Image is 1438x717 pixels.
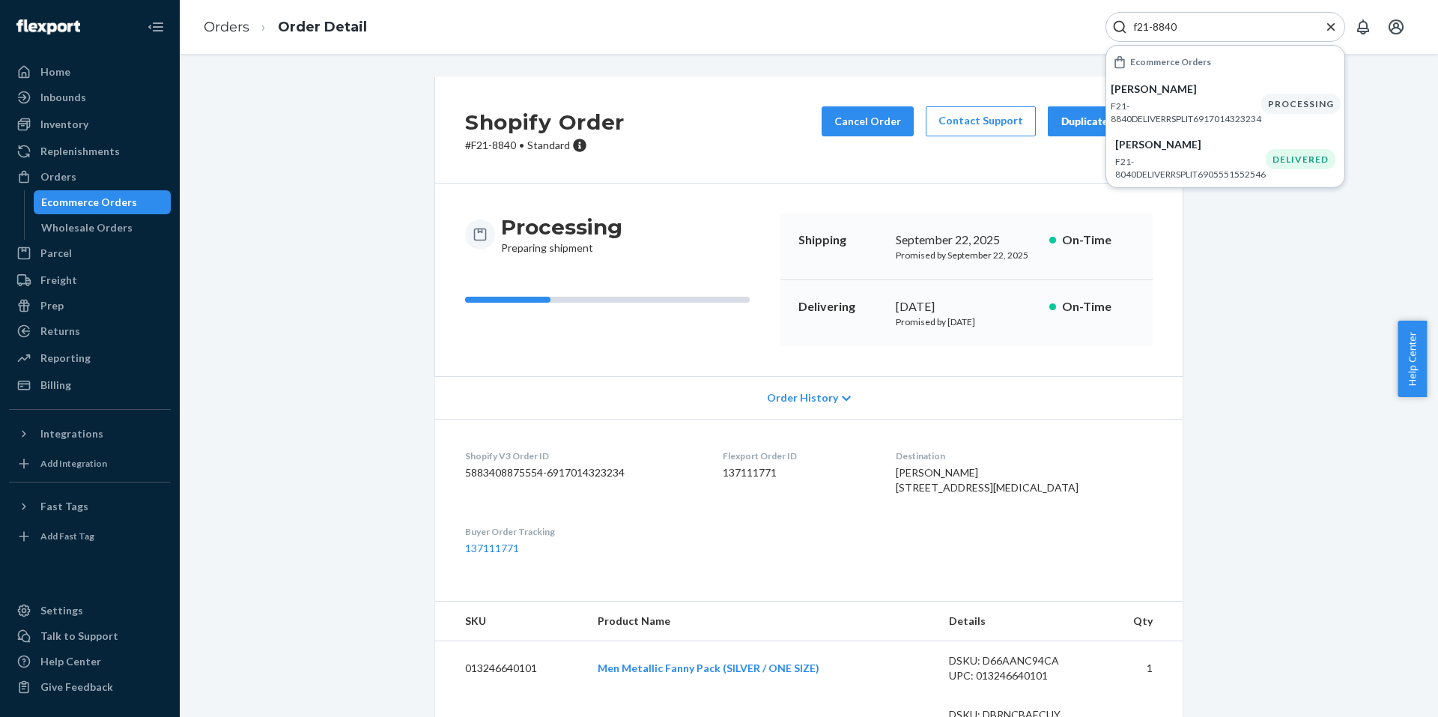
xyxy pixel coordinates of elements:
[598,662,819,674] a: Men Metallic Fanny Pack (SILVER / ONE SIZE)
[40,426,103,441] div: Integrations
[767,390,838,405] span: Order History
[1130,57,1211,67] h6: Ecommerce Orders
[9,112,171,136] a: Inventory
[949,653,1090,668] div: DSKU: D66AANC94CA
[40,351,91,366] div: Reporting
[586,602,937,641] th: Product Name
[9,624,171,648] button: Talk to Support
[9,85,171,109] a: Inbounds
[41,195,137,210] div: Ecommerce Orders
[1062,232,1135,249] p: On-Time
[40,117,88,132] div: Inventory
[896,249,1037,261] p: Promised by September 22, 2025
[1061,114,1140,129] div: Duplicate Order
[723,465,871,480] dd: 137111771
[16,19,80,34] img: Flexport logo
[1348,12,1378,42] button: Open notifications
[9,650,171,674] a: Help Center
[798,232,884,249] p: Shipping
[1343,672,1423,710] iframe: Opens a widget where you can chat to one of our agents
[41,220,133,235] div: Wholesale Orders
[465,465,699,480] dd: 5883408875554-6917014323234
[9,60,171,84] a: Home
[9,268,171,292] a: Freight
[435,602,586,641] th: SKU
[192,5,379,49] ol: breadcrumbs
[40,64,70,79] div: Home
[1127,19,1311,34] input: Search Input
[937,602,1102,641] th: Details
[1398,321,1427,397] button: Help Center
[1101,641,1183,696] td: 1
[40,169,76,184] div: Orders
[822,106,914,136] button: Cancel Order
[1261,94,1341,114] div: PROCESSING
[501,214,622,255] div: Preparing shipment
[926,106,1036,136] a: Contact Support
[723,450,871,462] dt: Flexport Order ID
[501,214,622,240] h3: Processing
[9,346,171,370] a: Reporting
[40,324,80,339] div: Returns
[527,139,570,151] span: Standard
[9,675,171,699] button: Give Feedback
[1048,106,1153,136] button: Duplicate Order
[1062,298,1135,315] p: On-Time
[1101,602,1183,641] th: Qty
[9,599,171,623] a: Settings
[1115,155,1266,181] p: F21-8040DELIVERRSPLIT6905551552546
[519,139,524,151] span: •
[1381,12,1411,42] button: Open account menu
[9,373,171,397] a: Billing
[9,494,171,518] button: Fast Tags
[798,298,884,315] p: Delivering
[9,165,171,189] a: Orders
[278,19,367,35] a: Order Detail
[34,216,172,240] a: Wholesale Orders
[40,680,113,695] div: Give Feedback
[896,298,1037,315] div: [DATE]
[465,525,699,538] dt: Buyer Order Tracking
[435,641,586,696] td: 013246640101
[204,19,249,35] a: Orders
[34,190,172,214] a: Ecommerce Orders
[1111,100,1261,125] p: F21-8840DELIVERRSPLIT6917014323234
[896,315,1037,328] p: Promised by [DATE]
[1115,137,1266,152] p: [PERSON_NAME]
[896,450,1153,462] dt: Destination
[9,294,171,318] a: Prep
[9,139,171,163] a: Replenishments
[465,542,519,554] a: 137111771
[40,378,71,393] div: Billing
[465,106,625,138] h2: Shopify Order
[40,144,120,159] div: Replenishments
[9,319,171,343] a: Returns
[40,603,83,618] div: Settings
[465,138,625,153] p: # F21-8840
[949,668,1090,683] div: UPC: 013246640101
[1266,149,1335,169] div: DELIVERED
[40,629,118,644] div: Talk to Support
[40,499,88,514] div: Fast Tags
[1111,82,1261,97] p: [PERSON_NAME]
[40,246,72,261] div: Parcel
[40,654,101,669] div: Help Center
[40,90,86,105] div: Inbounds
[9,452,171,476] a: Add Integration
[465,450,699,462] dt: Shopify V3 Order ID
[9,241,171,265] a: Parcel
[1112,19,1127,34] svg: Search Icon
[896,232,1037,249] div: September 22, 2025
[141,12,171,42] button: Close Navigation
[40,530,94,542] div: Add Fast Tag
[1323,19,1338,35] button: Close Search
[9,524,171,548] a: Add Fast Tag
[9,422,171,446] button: Integrations
[40,273,77,288] div: Freight
[896,466,1078,494] span: [PERSON_NAME] [STREET_ADDRESS][MEDICAL_DATA]
[40,298,64,313] div: Prep
[40,457,107,470] div: Add Integration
